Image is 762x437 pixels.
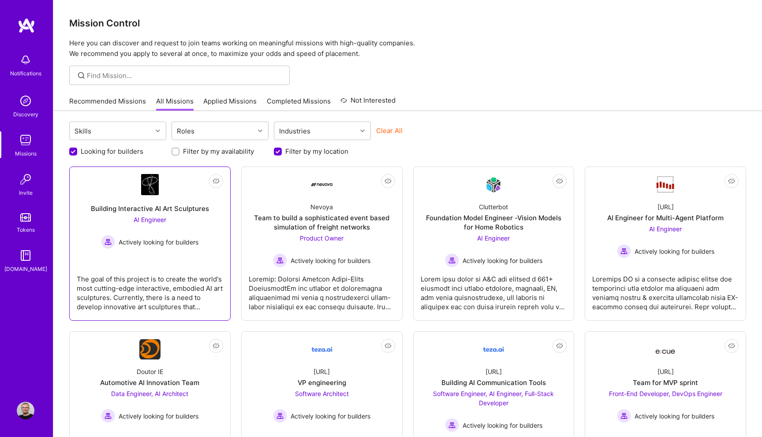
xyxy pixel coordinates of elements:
[91,204,209,213] div: Building Interactive AI Art Sculptures
[4,264,47,274] div: [DOMAIN_NAME]
[635,247,714,256] span: Actively looking for builders
[607,213,724,222] div: AI Engineer for Multi-Agent Platform
[141,174,159,195] img: Company Logo
[134,216,166,223] span: AI Engineer
[249,267,395,311] div: Loremip: Dolorsi Ametcon Adipi-Elits DoeiusmodtEm inc utlabor et doloremagna aliquaenimad mi veni...
[300,234,344,242] span: Product Owner
[483,339,504,360] img: Company Logo
[15,402,37,419] a: User Avatar
[69,18,746,29] h3: Mission Control
[72,125,93,137] div: Skills
[100,378,199,387] div: Automotive AI Innovation Team
[17,92,34,110] img: discovery
[156,96,194,111] a: All Missions
[477,234,510,242] span: AI Engineer
[285,147,348,156] label: Filter by my location
[360,129,365,133] i: icon Chevron
[463,256,542,265] span: Actively looking for builders
[609,390,722,397] span: Front-End Developer, DevOps Engineer
[10,69,41,78] div: Notifications
[213,178,220,185] i: icon EyeClosed
[657,202,674,211] div: [URL]
[273,253,287,267] img: Actively looking for builders
[311,339,332,360] img: Company Logo
[267,96,331,111] a: Completed Missions
[69,38,746,59] p: Here you can discover and request to join teams working on meaningful missions with high-quality ...
[617,244,631,258] img: Actively looking for builders
[728,342,735,349] i: icon EyeClosed
[314,367,330,376] div: [URL]
[421,213,567,232] div: Foundation Model Engineer -Vision Models for Home Robotics
[111,390,188,397] span: Data Engineer, AI Architect
[17,225,35,234] div: Tokens
[592,174,739,313] a: Company Logo[URL]AI Engineer for Multi-Agent PlatformAI Engineer Actively looking for buildersAct...
[655,175,676,194] img: Company Logo
[298,378,346,387] div: VP engineering
[649,225,682,233] span: AI Engineer
[657,367,674,376] div: [URL]
[17,131,34,149] img: teamwork
[291,411,370,421] span: Actively looking for builders
[633,378,698,387] div: Team for MVP sprint
[69,96,146,111] a: Recommended Missions
[479,202,508,211] div: Clutterbot
[295,390,349,397] span: Software Architect
[156,129,160,133] i: icon Chevron
[17,51,34,69] img: bell
[13,110,38,119] div: Discovery
[617,409,631,423] img: Actively looking for builders
[433,390,554,407] span: Software Engineer, AI Engineer, Full-Stack Developer
[183,147,254,156] label: Filter by my availability
[213,342,220,349] i: icon EyeClosed
[17,402,34,419] img: User Avatar
[291,256,370,265] span: Actively looking for builders
[119,411,198,421] span: Actively looking for builders
[81,147,143,156] label: Looking for builders
[483,174,504,195] img: Company Logo
[203,96,257,111] a: Applied Missions
[101,409,115,423] img: Actively looking for builders
[385,178,392,185] i: icon EyeClosed
[19,188,33,197] div: Invite
[592,267,739,311] div: Loremips DO si a consecte adipisc elitse doe temporinci utla etdolor ma aliquaeni adm veniamq nos...
[249,174,395,313] a: Company LogoNevoyaTeam to build a sophisticated event based simulation of freight networksProduct...
[421,174,567,313] a: Company LogoClutterbotFoundation Model Engineer -Vision Models for Home RoboticsAI Engineer Activ...
[175,125,197,137] div: Roles
[15,149,37,158] div: Missions
[310,202,333,211] div: Nevoya
[421,267,567,311] div: Lorem ipsu dolor si A&C adi elitsed d 661+ eiusmodt inci utlabo etdolore, magnaali, EN, adm venia...
[20,213,31,222] img: tokens
[17,170,34,188] img: Invite
[340,95,396,111] a: Not Interested
[258,129,262,133] i: icon Chevron
[277,125,313,137] div: Industries
[441,378,546,387] div: Building AI Communication Tools
[139,339,161,359] img: Company Logo
[463,421,542,430] span: Actively looking for builders
[77,174,223,313] a: Company LogoBuilding Interactive AI Art SculpturesAI Engineer Actively looking for buildersActive...
[376,126,403,135] button: Clear All
[486,367,502,376] div: [URL]
[635,411,714,421] span: Actively looking for builders
[385,342,392,349] i: icon EyeClosed
[445,253,459,267] img: Actively looking for builders
[18,18,35,33] img: logo
[77,267,223,311] div: The goal of this project is to create the world's most cutting-edge interactive, embodied AI art ...
[119,237,198,247] span: Actively looking for builders
[311,183,332,186] img: Company Logo
[76,70,86,81] i: icon SearchGrey
[556,342,563,349] i: icon EyeClosed
[137,367,163,376] div: Doutor IE
[101,235,115,249] img: Actively looking for builders
[655,341,676,357] img: Company Logo
[445,418,459,432] img: Actively looking for builders
[87,71,283,80] input: Find Mission...
[728,178,735,185] i: icon EyeClosed
[17,247,34,264] img: guide book
[556,178,563,185] i: icon EyeClosed
[249,213,395,232] div: Team to build a sophisticated event based simulation of freight networks
[273,409,287,423] img: Actively looking for builders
